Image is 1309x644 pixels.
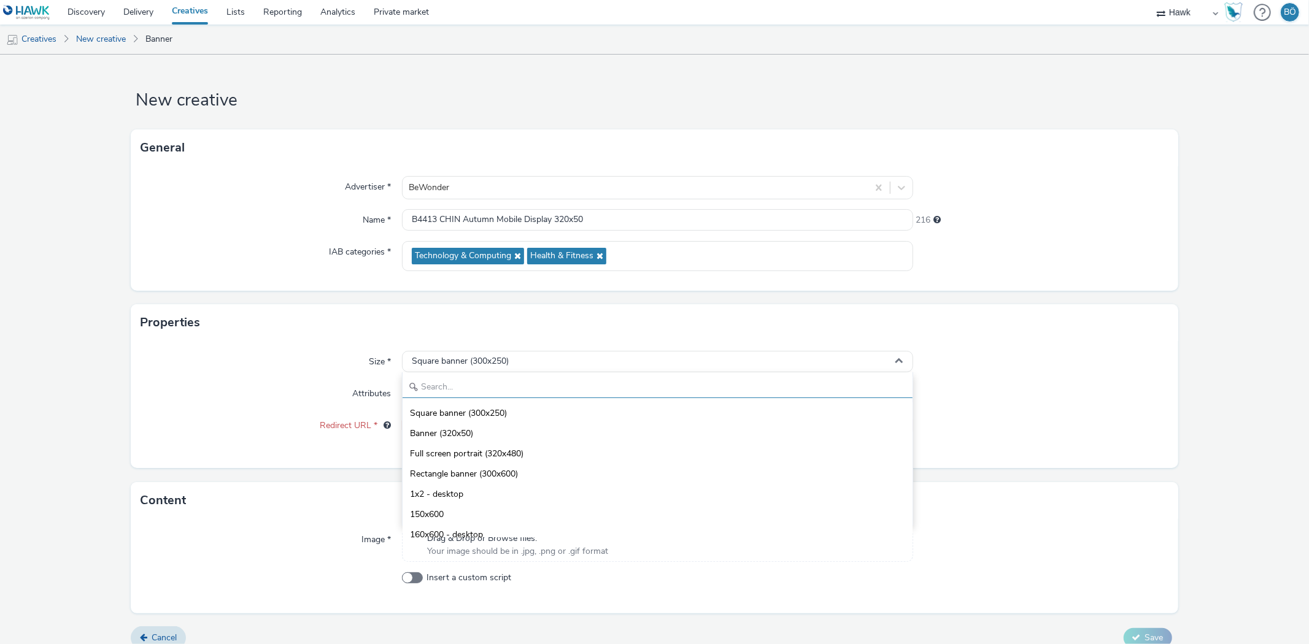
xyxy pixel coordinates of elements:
span: Rectangle banner (300x600) [410,468,518,480]
label: IAB categories * [324,241,396,258]
a: New creative [70,25,132,54]
span: Drag & Drop or Browse files. [427,532,608,545]
h1: New creative [131,89,1178,112]
img: mobile [6,34,18,46]
div: Maximum 255 characters [934,214,941,226]
label: Advertiser * [340,176,396,193]
img: undefined Logo [3,5,50,20]
span: 1x2 - desktop [410,488,463,500]
label: Name * [358,209,396,226]
span: 160x600 - desktop [410,529,483,541]
span: Square banner (300x250) [412,356,509,367]
input: Search... [403,377,912,398]
span: Insert a custom script [427,572,511,584]
span: Square banner (300x250) [410,407,507,420]
h3: General [140,139,185,157]
input: Name [402,209,913,231]
div: BÖ [1284,3,1296,21]
span: Banner (320x50) [410,427,473,440]
a: Hawk Academy [1224,2,1248,22]
span: Your image should be in .jpg, .png or .gif format [427,545,608,558]
span: Cancel [152,632,177,643]
label: Size * [364,351,396,368]
span: Full screen portrait (320x480) [410,448,523,460]
img: Hawk Academy [1224,2,1243,22]
label: Redirect URL * [315,415,396,432]
label: Attributes [347,383,396,400]
label: Image * [357,529,396,546]
div: URL will be used as a validation URL with some SSPs and it will be the redirection URL of your cr... [377,420,391,432]
span: Technology & Computing [415,251,511,261]
span: 150x600 [410,508,444,521]
a: Banner [139,25,179,54]
h3: Properties [140,313,200,332]
h3: Content [140,491,186,510]
span: Save [1145,632,1164,643]
span: 216 [916,214,931,226]
span: Health & Fitness [530,251,593,261]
